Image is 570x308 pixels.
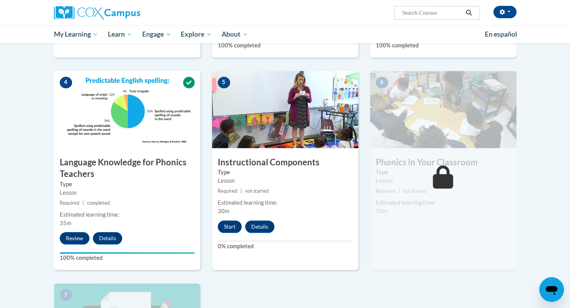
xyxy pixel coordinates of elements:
label: 100% completed [60,254,195,262]
button: Details [245,220,274,233]
span: Explore [181,30,212,39]
span: Learn [108,30,132,39]
span: not started [403,188,427,194]
input: Search Courses [401,8,463,17]
div: Estimated learning time: [60,210,195,219]
span: Required [218,188,237,194]
span: Required [376,188,395,194]
span: completed [87,200,110,206]
span: | [398,188,400,194]
span: 30m [218,208,229,214]
span: 35m [60,220,71,226]
h3: Phonics in Your Classroom [370,157,516,168]
span: 4 [60,77,72,88]
div: Your progress [60,252,195,254]
h3: Language Knowledge for Phonics Teachers [54,157,200,180]
a: Learn [103,25,137,43]
span: 6 [376,77,388,88]
img: Cox Campus [54,6,140,20]
a: Engage [137,25,176,43]
img: Course Image [54,71,200,148]
label: 0% completed [218,242,353,251]
button: Search [463,8,474,17]
span: 5 [218,77,230,88]
label: 100% completed [376,41,511,50]
a: About [217,25,253,43]
span: 10m [376,208,387,214]
div: Estimated learning time: [218,199,353,207]
label: Type [376,168,511,177]
span: | [240,188,242,194]
a: Explore [176,25,217,43]
h3: Instructional Components [212,157,358,168]
div: Lesson [376,177,511,185]
div: Lesson [60,189,195,197]
a: En español [480,26,522,42]
span: Engage [142,30,171,39]
label: 100% completed [218,41,353,50]
a: My Learning [49,25,103,43]
button: Details [93,232,122,244]
span: | [82,200,84,206]
a: Cox Campus [54,6,200,20]
span: not started [245,188,269,194]
span: My Learning [54,30,98,39]
div: Main menu [42,25,528,43]
img: Course Image [370,71,516,148]
label: Type [60,180,195,189]
button: Account Settings [493,6,516,18]
span: Required [60,200,79,206]
button: Start [218,220,242,233]
iframe: Button to launch messaging window [539,277,564,302]
span: 7 [60,289,72,301]
span: About [222,30,248,39]
button: Review [60,232,89,244]
span: En español [485,30,517,38]
div: Estimated learning time: [376,199,511,207]
label: Type [218,168,353,177]
div: Lesson [218,177,353,185]
img: Course Image [212,71,358,148]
